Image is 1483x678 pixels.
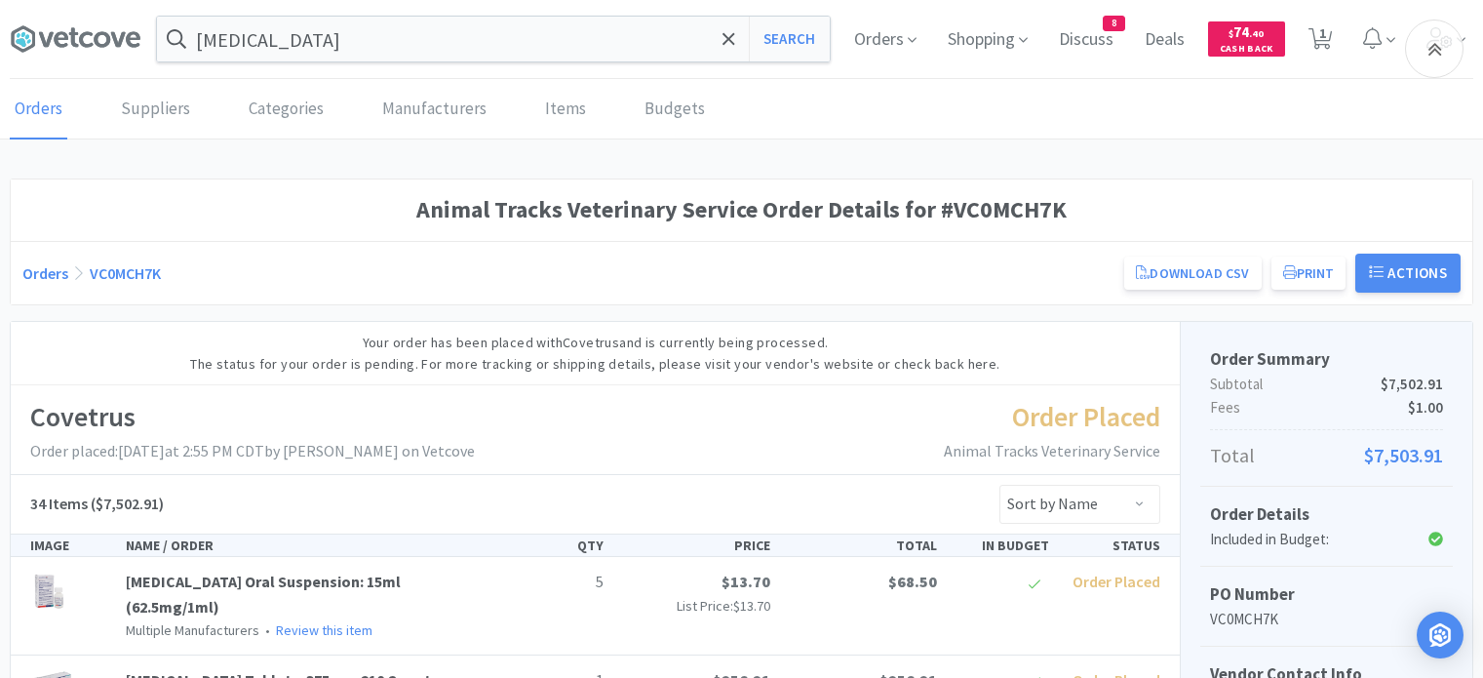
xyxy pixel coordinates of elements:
[1051,31,1121,49] a: Discuss8
[749,17,830,61] button: Search
[611,535,778,556] div: PRICE
[126,621,259,639] span: Multiple Manufacturers
[722,572,770,591] span: $13.70
[888,572,937,591] span: $68.50
[1210,440,1443,471] p: Total
[1208,13,1285,65] a: $74.40Cash Back
[1364,440,1443,471] span: $7,503.91
[244,80,329,140] a: Categories
[1229,22,1264,41] span: 74
[1229,27,1233,40] span: $
[1057,535,1168,556] div: STATUS
[1210,528,1365,551] div: Included in Budget:
[778,535,945,556] div: TOTAL
[1210,581,1443,608] h5: PO Number
[1210,373,1443,396] p: Subtotal
[30,439,475,464] p: Order placed: [DATE] at 2:55 PM CDT by [PERSON_NAME] on Vetcove
[1137,31,1192,49] a: Deals
[377,80,491,140] a: Manufacturers
[157,17,830,61] input: Search by item, sku, manufacturer, ingredient, size...
[10,80,67,140] a: Orders
[1124,257,1261,290] a: Download CSV
[1073,572,1160,591] span: Order Placed
[1301,33,1341,51] a: 1
[276,621,372,639] a: Review this item
[22,263,68,283] a: Orders
[1210,608,1443,631] p: VC0MCH7K
[1210,396,1443,419] p: Fees
[30,492,164,517] h5: ($7,502.91)
[118,535,500,556] div: NAME / ORDER
[945,535,1056,556] div: IN BUDGET
[30,395,475,439] h1: Covetrus
[1210,346,1443,373] h5: Order Summary
[500,535,611,556] div: QTY
[1210,501,1443,528] h5: Order Details
[640,80,710,140] a: Budgets
[1417,612,1463,658] div: Open Intercom Messenger
[1408,396,1443,419] span: $1.00
[540,80,591,140] a: Items
[619,595,770,617] p: List Price:
[1381,373,1443,396] span: $7,502.91
[1012,399,1160,434] span: Order Placed
[22,191,1461,228] h1: Animal Tracks Veterinary Service Order Details for #VC0MCH7K
[30,494,88,513] span: 34 Items
[90,263,161,283] a: VC0MCH7K
[1249,27,1264,40] span: . 40
[1271,257,1346,290] button: Print
[11,322,1180,386] div: Your order has been placed with Covetrus and is currently being processed. The status for your or...
[22,535,118,556] div: IMAGE
[30,570,66,613] img: 39d4fc46d67c416e8090101133f4a1d0_491356.png
[126,572,401,617] a: [MEDICAL_DATA] Oral Suspension: 15ml (62.5mg/1ml)
[944,439,1160,464] p: Animal Tracks Veterinary Service
[508,570,604,595] p: 5
[1220,44,1273,57] span: Cash Back
[262,621,273,639] span: •
[1104,17,1124,30] span: 8
[116,80,195,140] a: Suppliers
[733,597,770,615] span: $13.70
[1355,254,1461,293] button: Actions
